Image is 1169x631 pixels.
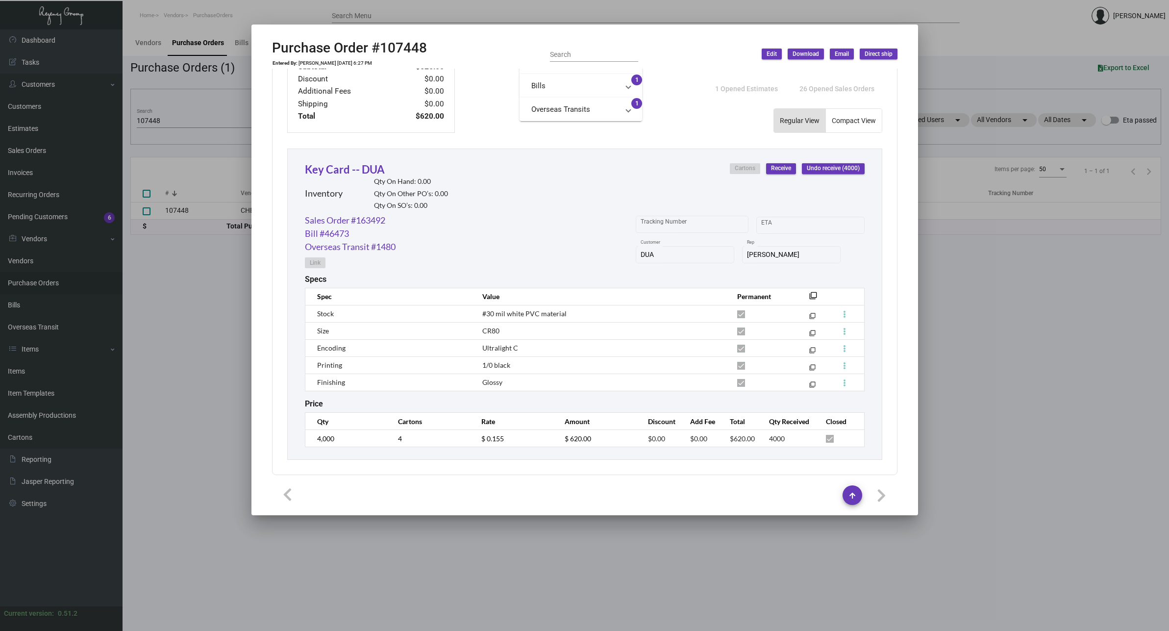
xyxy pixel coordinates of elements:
a: Key Card -- DUA [305,163,385,176]
span: Edit [767,50,777,58]
span: Glossy [482,378,502,386]
button: Regular View [774,109,825,132]
mat-icon: filter_none [809,349,816,355]
span: 4000 [769,434,785,443]
button: Compact View [826,109,882,132]
th: Spec [305,288,473,305]
div: Current version: [4,608,54,619]
button: Receive [766,163,796,174]
button: Undo receive (4000) [802,163,865,174]
td: Entered By: [272,60,298,66]
td: $620.00 [393,110,445,123]
span: Direct ship [865,50,893,58]
span: $0.00 [648,434,665,443]
span: Stock [317,309,334,318]
a: Bill #46473 [305,227,349,240]
h2: Specs [305,275,326,284]
td: Total [298,110,393,123]
mat-icon: filter_none [809,332,816,338]
mat-panel-title: Bills [531,80,619,92]
th: Discount [638,413,680,430]
th: Total [720,413,759,430]
button: 26 Opened Sales Orders [792,80,882,98]
span: $0.00 [690,434,707,443]
span: Printing [317,361,342,369]
h2: Price [305,399,323,408]
span: #30 mil white PVC material [482,309,567,318]
td: $0.00 [393,73,445,85]
span: $620.00 [730,434,755,443]
span: Finishing [317,378,345,386]
th: Qty Received [759,413,816,430]
input: Start date [761,221,792,229]
span: Encoding [317,344,346,352]
mat-icon: filter_none [809,366,816,373]
mat-expansion-panel-header: Bills [520,74,642,98]
h2: Qty On Hand: 0.00 [374,177,448,186]
a: Overseas Transit #1480 [305,240,396,253]
th: Closed [816,413,864,430]
span: Download [793,50,819,58]
mat-panel-title: Overseas Transits [531,104,619,115]
th: Add Fee [680,413,720,430]
th: Rate [472,413,555,430]
a: Sales Order #163492 [305,214,385,227]
h2: Qty On SO’s: 0.00 [374,202,448,210]
th: Value [473,288,727,305]
span: 1/0 black [482,361,510,369]
div: 0.51.2 [58,608,77,619]
button: Link [305,257,325,268]
th: Qty [305,413,388,430]
span: Link [310,259,321,267]
span: Cartons [735,164,755,173]
td: Shipping [298,98,393,110]
span: 1 Opened Estimates [715,85,778,93]
h2: Inventory [305,188,343,199]
button: Email [830,49,854,59]
td: [PERSON_NAME] [DATE] 6:27 PM [298,60,373,66]
td: Additional Fees [298,85,393,98]
th: Amount [555,413,638,430]
mat-icon: filter_none [809,383,816,390]
input: End date [800,221,847,229]
span: Size [317,327,329,335]
td: $0.00 [393,85,445,98]
button: Download [788,49,824,59]
h2: Qty On Other PO’s: 0.00 [374,190,448,198]
th: Permanent [727,288,795,305]
button: 1 Opened Estimates [707,80,786,98]
span: Ultralight C [482,344,518,352]
td: $0.00 [393,98,445,110]
td: Discount [298,73,393,85]
span: 26 Opened Sales Orders [799,85,874,93]
mat-icon: filter_none [809,295,817,303]
th: Cartons [388,413,472,430]
button: Cartons [730,163,760,174]
span: CR80 [482,327,499,335]
mat-expansion-panel-header: Overseas Transits [520,98,642,121]
button: Edit [762,49,782,59]
mat-icon: filter_none [809,315,816,321]
h2: Purchase Order #107448 [272,40,427,56]
span: Email [835,50,849,58]
span: Undo receive (4000) [807,164,860,173]
button: Direct ship [860,49,897,59]
span: Receive [771,164,791,173]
